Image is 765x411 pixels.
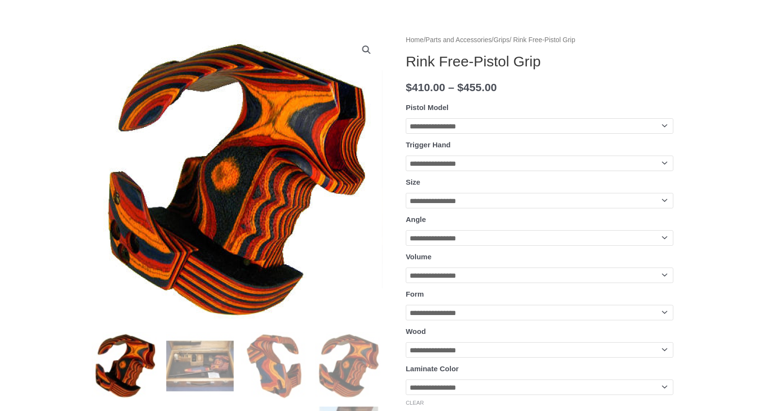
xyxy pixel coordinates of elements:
[406,81,412,94] span: $
[92,332,159,399] img: Rink Free-Pistol Grip
[406,364,459,373] label: Laminate Color
[406,141,451,149] label: Trigger Hand
[426,36,492,44] a: Parts and Accessories
[406,290,424,298] label: Form
[358,41,375,59] a: View full-screen image gallery
[406,400,424,406] a: Clear options
[494,36,510,44] a: Grips
[406,178,420,186] label: Size
[406,215,426,223] label: Angle
[315,332,382,399] img: Rink Free-Pistol Grip
[448,81,455,94] span: –
[241,332,308,399] img: Rink Free-Pistol Grip - Image 3
[166,332,234,399] img: Rink Free-Pistol Grip - Image 2
[406,53,673,70] h1: Rink Free-Pistol Grip
[92,34,382,325] img: Rink Free-Pistol Grip
[406,36,424,44] a: Home
[406,34,673,47] nav: Breadcrumb
[457,81,496,94] bdi: 455.00
[406,81,445,94] bdi: 410.00
[406,327,426,335] label: Wood
[406,103,448,111] label: Pistol Model
[406,253,431,261] label: Volume
[457,81,463,94] span: $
